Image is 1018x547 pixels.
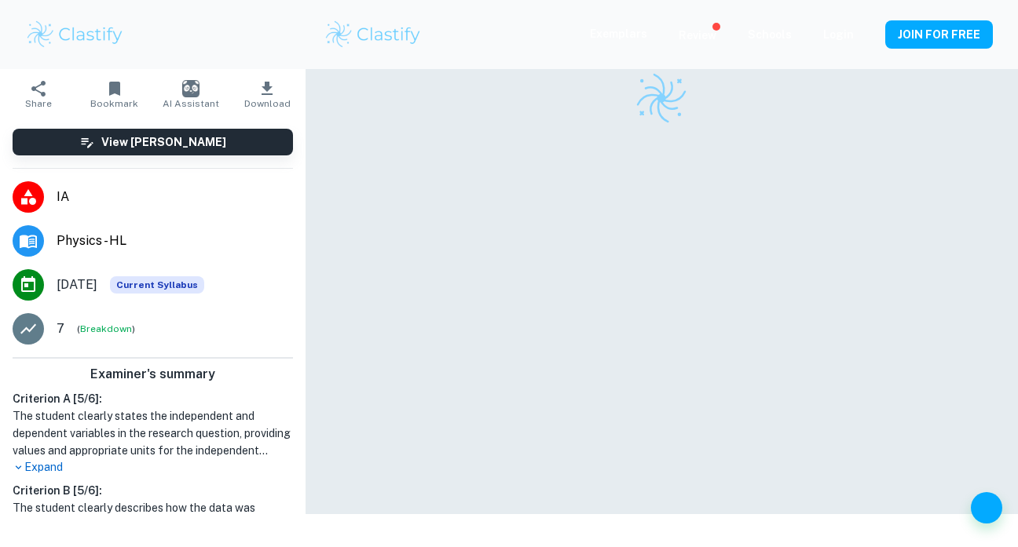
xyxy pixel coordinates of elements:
[229,72,306,116] button: Download
[823,28,854,41] a: Login
[748,28,792,41] a: Schools
[25,19,125,50] img: Clastify logo
[244,98,291,109] span: Download
[80,323,132,337] button: Breakdown
[885,20,993,49] button: JOIN FOR FREE
[90,98,138,109] span: Bookmark
[57,188,293,206] span: IA
[77,322,135,337] span: ( )
[6,365,299,384] h6: Examiner's summary
[152,72,229,116] button: AI Assistant
[13,129,293,155] button: View [PERSON_NAME]
[25,98,52,109] span: Share
[57,319,64,338] p: 7
[590,25,647,42] p: Exemplars
[101,133,226,151] h6: View [PERSON_NAME]
[324,19,423,50] img: Clastify logo
[13,459,293,476] p: Expand
[57,232,293,250] span: Physics - HL
[110,276,204,294] div: This exemplar is based on the current syllabus. Feel free to refer to it for inspiration/ideas wh...
[182,80,200,97] img: AI Assistant
[679,27,716,44] p: Review
[13,482,293,499] h6: Criterion B [ 5 / 6 ]:
[163,98,219,109] span: AI Assistant
[13,407,293,459] h1: The student clearly states the independent and dependent variables in the research question, prov...
[76,72,152,116] button: Bookmark
[971,492,1002,523] button: Help and Feedback
[57,275,97,294] span: [DATE]
[110,276,204,294] span: Current Syllabus
[13,390,293,407] h6: Criterion A [ 5 / 6 ]:
[634,71,689,126] img: Clastify logo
